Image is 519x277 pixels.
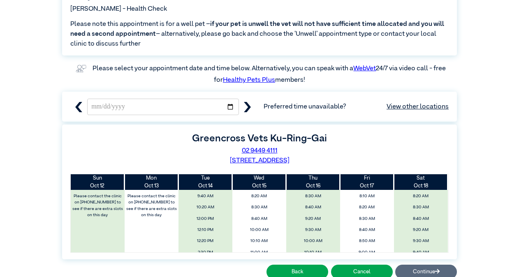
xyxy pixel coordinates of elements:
span: 8:20 AM [396,192,445,201]
a: WebVet [353,65,376,72]
th: Oct 17 [340,174,394,190]
label: Please contact the clinic on [PHONE_NUMBER] to see if there are extra slots on this day [72,192,124,220]
span: [PERSON_NAME] - Health Check [70,4,167,14]
th: Oct 16 [286,174,340,190]
a: [STREET_ADDRESS] [230,157,290,164]
span: 8:40 AM [342,225,392,235]
a: 02 9449 4111 [242,148,278,154]
span: 8:10 AM [342,192,392,201]
span: 8:30 AM [396,203,445,212]
span: 2:30 PM [181,248,230,257]
span: Preferred time unavailable? [264,102,449,112]
label: Please select your appointment date and time below. Alternatively, you can speak with a 24/7 via ... [93,65,447,83]
span: 9:00 AM [342,248,392,257]
span: 10:00 AM [288,236,338,246]
span: if your pet is unwell the vet will not have sufficient time allocated and you will need a second ... [70,21,444,37]
th: Oct 12 [71,174,125,190]
th: Oct 18 [394,174,448,190]
span: 9:30 AM [288,225,338,235]
th: Oct 14 [178,174,232,190]
span: 8:40 AM [288,203,338,212]
img: vet [73,62,89,75]
th: Oct 15 [232,174,286,190]
label: Greencross Vets Ku-Ring-Gai [192,134,327,143]
a: Healthy Pets Plus [223,77,275,83]
span: 12:20 PM [181,236,230,246]
a: View other locations [387,102,449,112]
span: 12:00 PM [181,214,230,224]
span: 10:00 AM [234,225,284,235]
span: Please note this appointment is for a well pet – – alternatively, please go back and choose the ‘... [70,19,449,49]
span: 11:00 AM [234,248,284,257]
span: 9:40 AM [181,192,230,201]
span: 8:30 AM [288,192,338,201]
span: 8:20 AM [342,203,392,212]
span: 8:30 AM [234,203,284,212]
span: 10:10 AM [234,236,284,246]
span: 10:10 AM [288,248,338,257]
span: 8:30 AM [342,214,392,224]
th: Oct 13 [125,174,178,190]
span: 9:20 AM [288,214,338,224]
span: 9:30 AM [396,236,445,246]
span: 8:40 AM [234,214,284,224]
label: Please contact the clinic on [PHONE_NUMBER] to see if there are extra slots on this day [125,192,178,220]
span: 9:20 AM [396,225,445,235]
span: 9:40 AM [396,248,445,257]
span: 10:20 AM [181,203,230,212]
span: 8:40 AM [396,214,445,224]
span: 8:20 AM [234,192,284,201]
span: 8:50 AM [342,236,392,246]
span: 12:10 PM [181,225,230,235]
